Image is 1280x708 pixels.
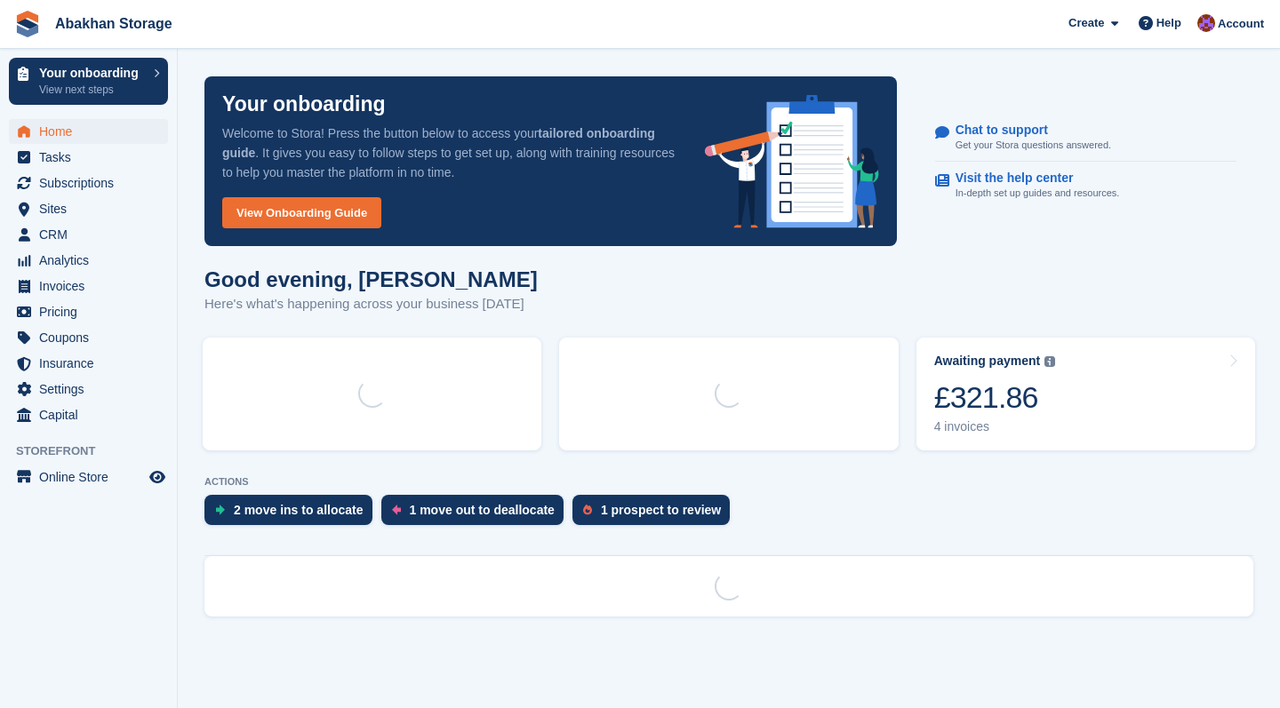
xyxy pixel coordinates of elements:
p: View next steps [39,82,145,98]
a: menu [9,299,168,324]
span: Analytics [39,248,146,273]
p: Get your Stora questions answered. [956,138,1111,153]
div: £321.86 [934,379,1056,416]
a: menu [9,325,168,350]
a: menu [9,196,168,221]
a: menu [9,119,168,144]
a: menu [9,145,168,170]
p: In-depth set up guides and resources. [956,186,1120,201]
a: menu [9,402,168,427]
span: Storefront [16,442,177,460]
span: Account [1218,15,1264,33]
a: menu [9,274,168,298]
span: Tasks [39,145,146,170]
a: 1 move out to deallocate [381,495,572,534]
span: Sites [39,196,146,221]
span: Online Store [39,465,146,489]
span: Capital [39,402,146,427]
div: 1 prospect to review [601,503,721,517]
p: Welcome to Stora! Press the button below to access your . It gives you easy to follow steps to ge... [222,123,676,182]
a: menu [9,171,168,195]
a: menu [9,222,168,247]
a: Visit the help center In-depth set up guides and resources. [935,162,1236,210]
img: icon-info-grey-7440780725fd019a000dd9b08b2336e03edf1995a4989e88bcd33f0948082b44.svg [1044,356,1055,367]
a: 2 move ins to allocate [204,495,381,534]
span: CRM [39,222,146,247]
a: Awaiting payment £321.86 4 invoices [916,338,1255,450]
a: Abakhan Storage [48,9,180,38]
img: William Abakhan [1197,14,1215,32]
p: Visit the help center [956,171,1106,186]
a: 1 prospect to review [572,495,739,534]
img: move_outs_to_deallocate_icon-f764333ba52eb49d3ac5e1228854f67142a1ed5810a6f6cc68b1a99e826820c5.svg [392,505,401,515]
span: Coupons [39,325,146,350]
span: Settings [39,377,146,402]
span: Create [1068,14,1104,32]
h1: Good evening, [PERSON_NAME] [204,267,538,291]
a: menu [9,248,168,273]
a: View Onboarding Guide [222,197,381,228]
span: Pricing [39,299,146,324]
span: Help [1156,14,1181,32]
img: onboarding-info-6c161a55d2c0e0a8cae90662b2fe09162a5109e8cc188191df67fb4f79e88e88.svg [705,95,879,228]
div: 4 invoices [934,419,1056,434]
span: Invoices [39,274,146,298]
span: Home [39,119,146,144]
p: Your onboarding [222,94,386,115]
p: Here's what's happening across your business [DATE] [204,294,538,314]
img: stora-icon-8386f47178a22dfd0bd8f6a31ec36ba5ce8667c1dd55bd0f319d3a0aa187defe.svg [14,11,41,37]
span: Subscriptions [39,171,146,195]
a: Preview store [147,466,168,488]
div: 2 move ins to allocate [234,503,364,517]
div: Awaiting payment [934,354,1041,369]
a: Your onboarding View next steps [9,58,168,105]
div: 1 move out to deallocate [410,503,555,517]
span: Insurance [39,351,146,376]
p: ACTIONS [204,476,1253,488]
a: menu [9,351,168,376]
a: menu [9,377,168,402]
a: menu [9,465,168,489]
p: Chat to support [956,123,1097,138]
img: move_ins_to_allocate_icon-fdf77a2bb77ea45bf5b3d319d69a93e2d87916cf1d5bf7949dd705db3b84f3ca.svg [215,505,225,515]
a: Chat to support Get your Stora questions answered. [935,114,1236,163]
img: prospect-51fa495bee0391a8d652442698ab0144808aea92771e9ea1ae160a38d050c398.svg [583,505,592,515]
p: Your onboarding [39,67,145,79]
